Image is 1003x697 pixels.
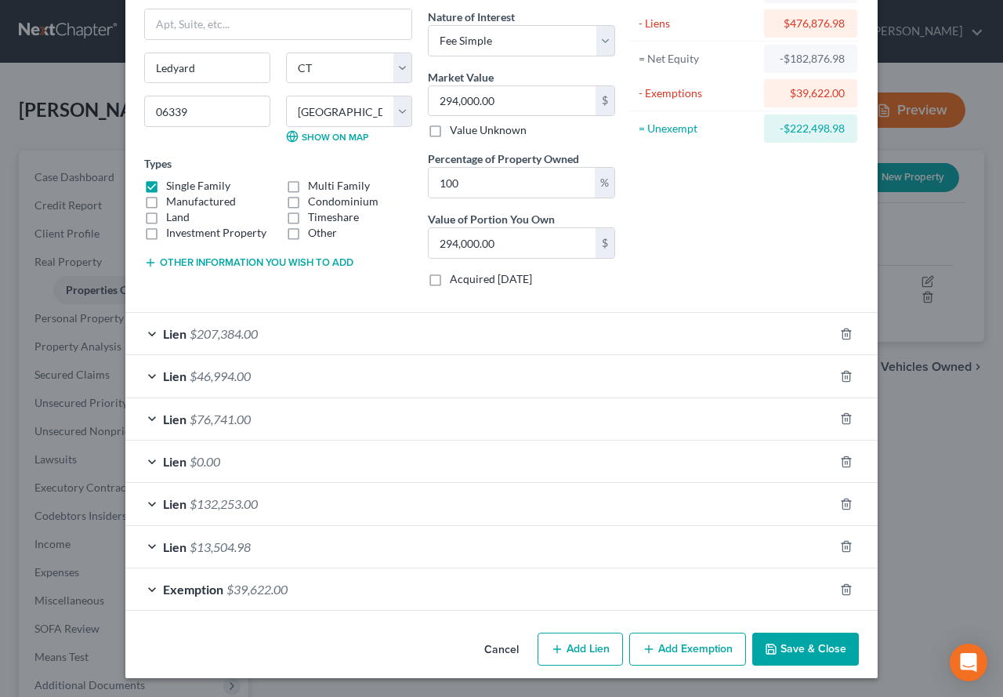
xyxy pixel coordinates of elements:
div: $ [596,86,614,116]
button: Other information you wish to add [144,256,353,269]
span: Lien [163,496,186,511]
label: Single Family [166,178,230,194]
button: Add Lien [538,633,623,666]
a: Show on Map [286,130,368,143]
div: Open Intercom Messenger [950,644,987,681]
input: Enter zip... [144,96,270,127]
div: % [595,168,614,198]
label: Timeshare [308,209,359,225]
input: 0.00 [429,86,596,116]
input: Enter city... [145,53,270,83]
input: 0.00 [429,228,596,258]
div: = Unexempt [639,121,757,136]
span: Lien [163,368,186,383]
div: $ [596,228,614,258]
label: Value Unknown [450,122,527,138]
button: Save & Close [752,633,859,666]
div: - Exemptions [639,85,757,101]
div: $476,876.98 [777,16,845,31]
label: Types [144,155,172,172]
span: $132,253.00 [190,496,258,511]
div: -$182,876.98 [777,51,845,67]
span: $76,741.00 [190,412,251,427]
span: Lien [163,412,186,427]
div: - Liens [639,16,757,31]
label: Land [166,209,190,225]
span: Exemption [163,582,223,597]
span: Lien [163,326,186,341]
span: Lien [163,454,186,469]
label: Other [308,225,337,241]
label: Value of Portion You Own [428,211,555,227]
label: Manufactured [166,194,236,209]
div: -$222,498.98 [777,121,845,136]
label: Nature of Interest [428,9,515,25]
input: 0.00 [429,168,595,198]
span: $207,384.00 [190,326,258,341]
label: Multi Family [308,178,370,194]
span: $13,504.98 [190,539,251,554]
label: Acquired [DATE] [450,271,532,287]
button: Cancel [472,634,531,666]
div: $39,622.00 [777,85,845,101]
div: = Net Equity [639,51,757,67]
label: Condominium [308,194,378,209]
span: Lien [163,539,186,554]
input: Apt, Suite, etc... [145,9,411,39]
label: Market Value [428,69,494,85]
label: Percentage of Property Owned [428,151,579,167]
span: $39,622.00 [226,582,288,597]
span: $0.00 [190,454,220,469]
label: Investment Property [166,225,266,241]
span: $46,994.00 [190,368,251,383]
button: Add Exemption [629,633,746,666]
